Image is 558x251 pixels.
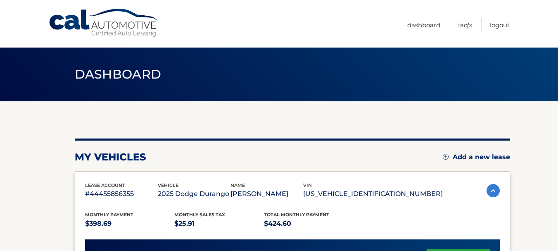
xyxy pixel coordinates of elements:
[174,212,225,218] span: Monthly sales Tax
[303,188,443,200] p: [US_VEHICLE_IDENTIFICATION_NUMBER]
[490,18,510,32] a: Logout
[230,188,303,200] p: [PERSON_NAME]
[443,153,510,161] a: Add a new lease
[487,184,500,197] img: accordion-active.svg
[85,212,133,218] span: Monthly Payment
[230,182,245,188] span: name
[407,18,440,32] a: Dashboard
[85,218,175,229] p: $398.69
[264,212,329,218] span: Total Monthly Payment
[264,218,354,229] p: $424.60
[174,218,264,229] p: $25.91
[48,8,160,38] a: Cal Automotive
[85,182,125,188] span: lease account
[75,67,161,82] span: Dashboard
[303,182,312,188] span: vin
[75,151,146,163] h2: my vehicles
[443,154,449,160] img: add.svg
[158,182,178,188] span: vehicle
[458,18,472,32] a: FAQ's
[158,188,230,200] p: 2025 Dodge Durango
[85,188,158,200] p: #44455856355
